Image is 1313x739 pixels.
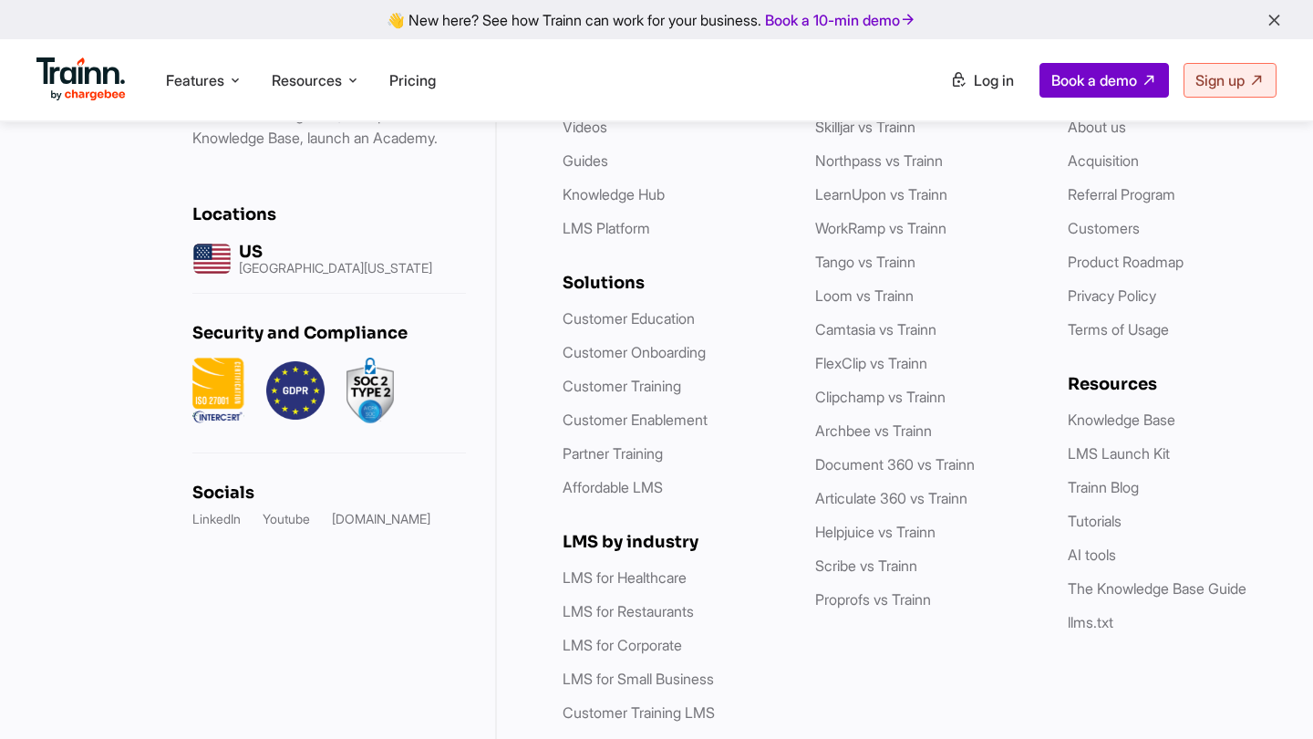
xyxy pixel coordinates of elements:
a: LMS for Healthcare [563,568,687,587]
h6: Solutions [563,273,779,293]
a: Sign up [1184,63,1277,98]
a: FlexClip vs Trainn [815,354,927,372]
img: GDPR.png [266,358,325,423]
a: Acquisition [1068,151,1139,170]
a: Customer Training LMS [563,703,715,722]
a: Proprofs vs Trainn [815,590,931,609]
a: Terms of Usage [1068,320,1169,338]
a: Referral Program [1068,185,1175,203]
a: Guides [563,151,608,170]
a: Scribe vs Trainn [815,557,917,575]
a: Knowledge Base [1068,411,1175,429]
a: Book a 10-min demo [761,7,920,33]
span: Book a demo [1051,71,1137,89]
img: us headquarters [192,239,232,278]
span: Features [166,70,224,90]
a: LMS Platform [563,219,650,237]
a: Knowledge Hub [563,185,665,203]
a: Videos [563,118,607,136]
span: Sign up [1195,71,1245,89]
a: Pricing [389,71,436,89]
a: Customer Onboarding [563,343,706,361]
a: Product Roadmap [1068,253,1184,271]
a: llms.txt [1068,613,1113,631]
img: ISO [192,358,244,423]
a: Helpjuice vs Trainn [815,523,936,541]
div: 👋 New here? See how Trainn can work for your business. [11,11,1302,28]
a: Tango vs Trainn [815,253,915,271]
a: Skilljar vs Trainn [815,118,915,136]
h6: LMS by industry [563,532,779,552]
a: Camtasia vs Trainn [815,320,936,338]
h6: Socials [192,483,466,503]
img: soc2 [346,358,394,423]
span: Resources [272,70,342,90]
a: LMS for Small Business [563,670,714,688]
a: About us [1068,118,1126,136]
a: [DOMAIN_NAME] [332,510,430,528]
a: LMS for Restaurants [563,602,694,620]
a: Affordable LMS [563,478,663,496]
a: Northpass vs Trainn [815,151,943,170]
a: Articulate 360 vs Trainn [815,489,967,507]
a: Log in [939,64,1025,97]
a: LinkedIn [192,510,241,528]
a: Customer Enablement [563,411,708,429]
h6: US [239,242,432,262]
a: WorkRamp vs Trainn [815,219,946,237]
a: Trainn Blog [1068,478,1139,496]
a: Loom vs Trainn [815,286,914,305]
a: LMS Launch Kit [1068,444,1170,463]
a: LearnUpon vs Trainn [815,185,947,203]
a: Book a demo [1039,63,1169,98]
a: Clipchamp vs Trainn [815,388,946,406]
a: Youtube [263,510,310,528]
h6: Resources [1068,374,1284,394]
a: Partner Training [563,444,663,463]
img: Trainn Logo [36,57,126,101]
p: [GEOGRAPHIC_DATA][US_STATE] [239,262,432,275]
a: Privacy Policy [1068,286,1156,305]
a: AI tools [1068,546,1116,564]
a: Customer Training [563,377,681,395]
h6: Locations [192,204,466,224]
a: The Knowledge Base Guide [1068,579,1246,598]
iframe: Chat Widget [1222,651,1313,739]
h6: Security and Compliance [192,323,466,343]
a: Customers [1068,219,1140,237]
a: Tutorials [1068,512,1122,530]
a: LMS for Corporate [563,636,682,654]
a: Customer Education [563,309,695,328]
a: Archbee vs Trainn [815,422,932,440]
span: Log in [974,71,1014,89]
a: Document 360 vs Trainn [815,455,975,474]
